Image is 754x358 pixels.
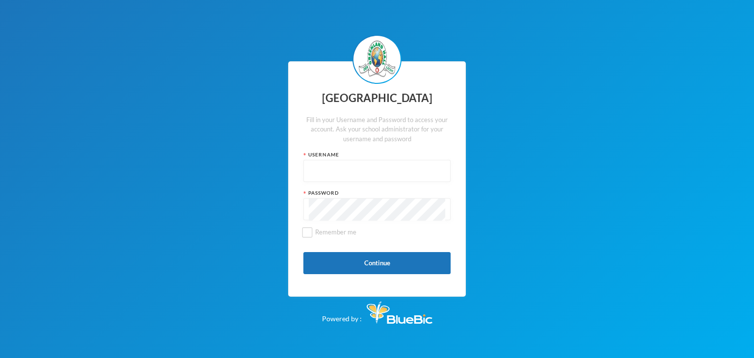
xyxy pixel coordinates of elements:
div: Fill in your Username and Password to access your account. Ask your school administrator for your... [303,115,451,144]
div: Password [303,189,451,197]
img: Bluebic [367,302,432,324]
div: [GEOGRAPHIC_DATA] [303,89,451,108]
div: Powered by : [322,297,432,324]
button: Continue [303,252,451,274]
span: Remember me [311,228,360,236]
div: Username [303,151,451,158]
